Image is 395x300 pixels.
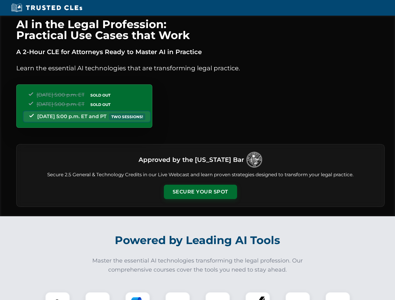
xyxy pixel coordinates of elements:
p: Master the essential AI technologies transforming the legal profession. Our comprehensive courses... [88,256,307,274]
img: Trusted CLEs [9,3,84,12]
span: SOLD OUT [88,101,113,108]
span: [DATE] 5:00 p.m. ET [37,92,84,98]
h3: Approved by the [US_STATE] Bar [139,154,244,165]
p: Learn the essential AI technologies that are transforming legal practice. [16,63,385,73]
button: Secure Your Spot [164,185,237,199]
p: Secure 2.5 General & Technology Credits in our Live Webcast and learn proven strategies designed ... [24,171,377,178]
span: SOLD OUT [88,92,113,98]
h2: Powered by Leading AI Tools [24,229,371,251]
img: Logo [246,152,262,167]
p: A 2-Hour CLE for Attorneys Ready to Master AI in Practice [16,47,385,57]
h1: AI in the Legal Profession: Practical Use Cases that Work [16,19,385,41]
span: [DATE] 5:00 p.m. ET [37,101,84,107]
